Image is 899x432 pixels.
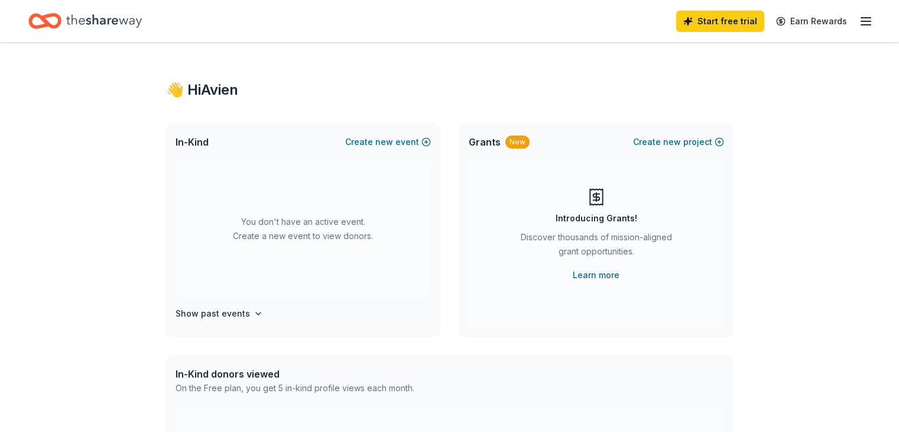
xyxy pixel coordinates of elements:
div: Introducing Grants! [556,211,637,225]
div: Discover thousands of mission-aligned grant opportunities. [516,230,677,263]
div: 👋 Hi Avien [166,80,734,99]
div: New [505,136,530,149]
span: new [663,135,681,149]
div: You don't have an active event. Create a new event to view donors. [176,161,431,297]
span: In-Kind [176,135,209,149]
div: In-Kind donors viewed [176,367,414,381]
span: Grants [469,135,501,149]
span: new [375,135,393,149]
h4: Show past events [176,307,250,321]
a: Learn more [573,268,619,282]
a: Home [28,7,142,35]
div: On the Free plan, you get 5 in-kind profile views each month. [176,381,414,395]
button: Createnewevent [345,135,431,149]
a: Start free trial [676,11,764,32]
a: Earn Rewards [769,11,854,32]
button: Show past events [176,307,263,321]
button: Createnewproject [633,135,724,149]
